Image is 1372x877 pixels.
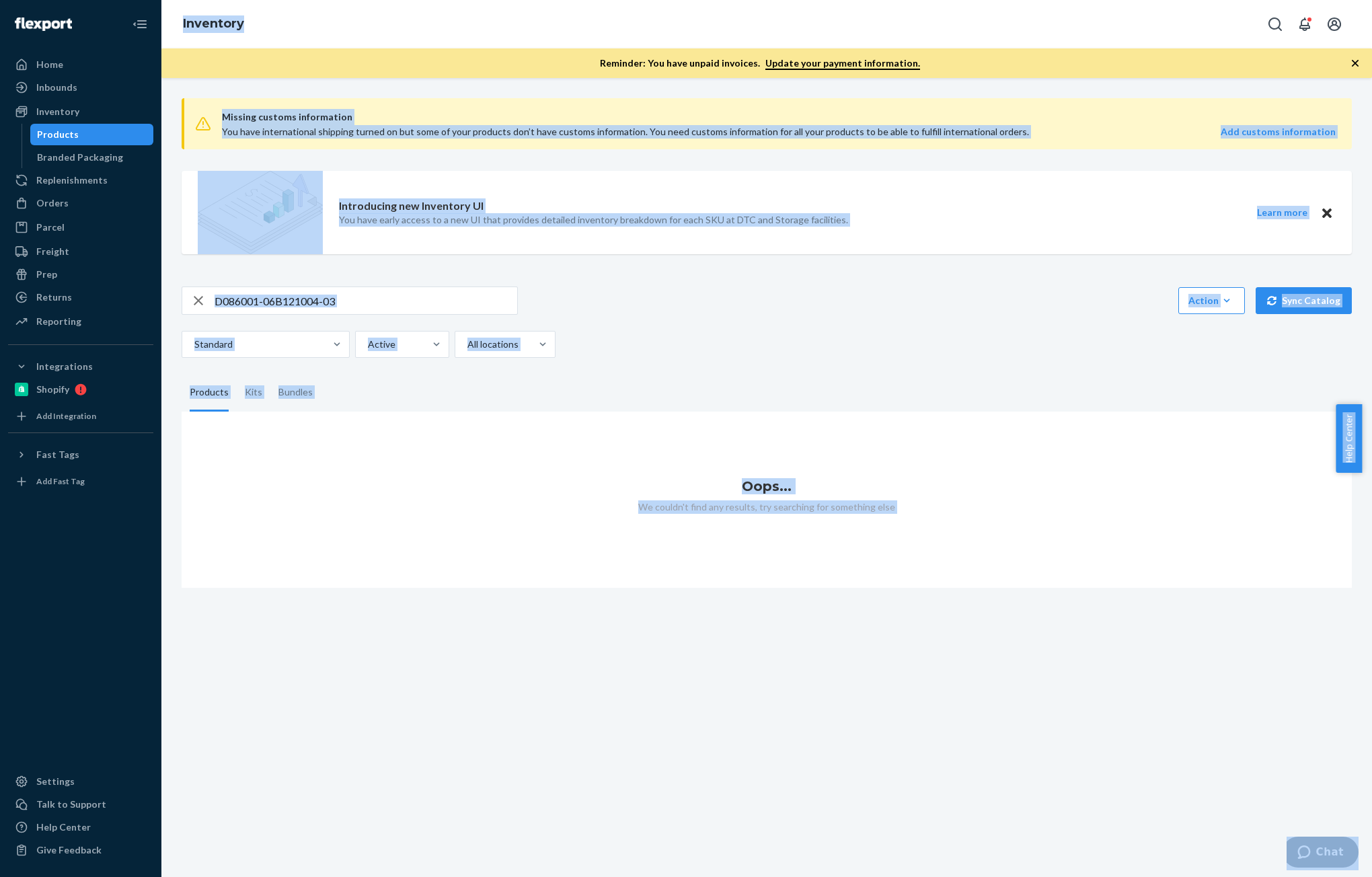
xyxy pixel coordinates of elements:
[8,771,153,792] a: Settings
[339,198,484,214] p: Introducing new Inventory UI
[37,128,79,141] div: Products
[8,169,153,191] a: Replenishments
[1336,404,1362,473] button: Help Center
[1262,11,1289,38] button: Open Search Box
[8,839,153,861] button: Give Feedback
[8,287,153,308] a: Returns
[1178,287,1245,314] button: Action
[36,221,65,234] div: Parcel
[600,56,920,70] p: Reminder: You have unpaid invoices.
[36,315,81,328] div: Reporting
[183,16,244,31] a: Inventory
[466,338,467,351] input: All locations
[198,171,323,254] img: new-reports-banner-icon.82668bd98b6a51aee86340f2a7b77ae3.png
[8,379,153,400] a: Shopify
[1188,294,1235,307] div: Action
[36,81,77,94] div: Inbounds
[8,816,153,838] a: Help Center
[245,374,262,412] div: Kits
[36,843,102,857] div: Give Feedback
[182,500,1352,514] p: We couldn't find any results, try searching for something else
[367,338,368,351] input: Active
[8,406,153,427] a: Add Integration
[8,356,153,377] button: Integrations
[215,287,517,314] input: Search inventory by name or sku
[8,192,153,214] a: Orders
[193,338,194,351] input: Standard
[172,5,255,44] ol: breadcrumbs
[36,245,69,258] div: Freight
[36,410,96,422] div: Add Integration
[36,775,75,788] div: Settings
[8,241,153,262] a: Freight
[1256,287,1352,314] button: Sync Catalog
[36,475,85,487] div: Add Fast Tag
[36,58,63,71] div: Home
[1321,11,1348,38] button: Open account menu
[765,57,920,70] a: Update your payment information.
[126,11,153,38] button: Close Navigation
[36,196,69,210] div: Orders
[8,264,153,285] a: Prep
[30,124,154,145] a: Products
[8,794,153,815] button: Talk to Support
[36,268,57,281] div: Prep
[1221,126,1336,137] strong: Add customs information
[1287,837,1359,870] iframe: Opens a widget where you can chat to one of our agents
[8,101,153,122] a: Inventory
[36,383,69,396] div: Shopify
[8,444,153,465] button: Fast Tags
[222,109,1336,125] span: Missing customs information
[36,105,79,118] div: Inventory
[190,374,229,412] div: Products
[37,151,123,164] div: Branded Packaging
[8,217,153,238] a: Parcel
[36,174,108,187] div: Replenishments
[8,54,153,75] a: Home
[15,17,72,31] img: Flexport logo
[36,291,72,304] div: Returns
[30,147,154,168] a: Branded Packaging
[182,479,1352,494] h1: Oops...
[1318,204,1336,221] button: Close
[8,77,153,98] a: Inbounds
[8,471,153,492] a: Add Fast Tag
[8,311,153,332] a: Reporting
[1291,11,1318,38] button: Open notifications
[339,213,848,227] p: You have early access to a new UI that provides detailed inventory breakdown for each SKU at DTC ...
[36,448,79,461] div: Fast Tags
[36,360,93,373] div: Integrations
[1248,204,1316,221] button: Learn more
[278,374,313,412] div: Bundles
[36,798,106,811] div: Talk to Support
[36,821,91,834] div: Help Center
[222,125,1113,139] div: You have international shipping turned on but some of your products don’t have customs informatio...
[1221,125,1336,139] a: Add customs information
